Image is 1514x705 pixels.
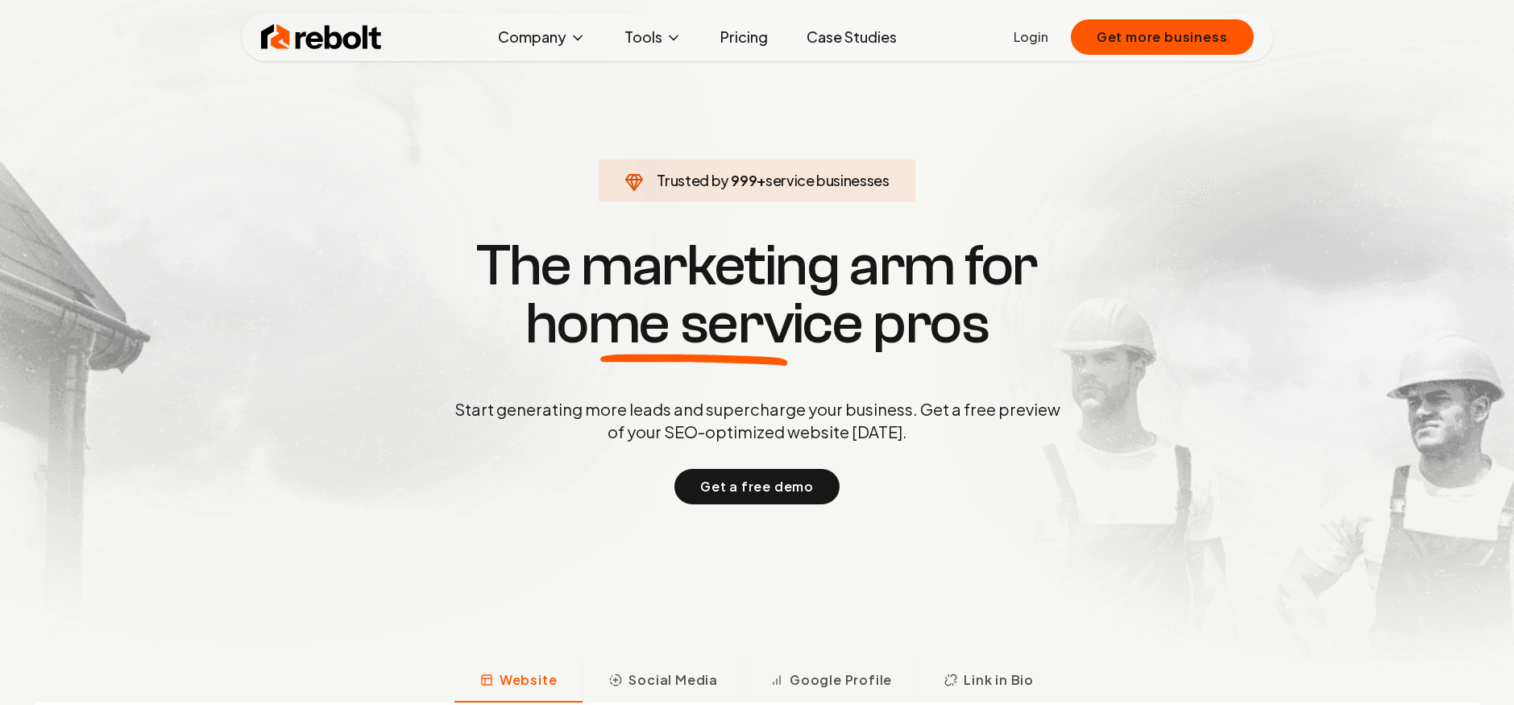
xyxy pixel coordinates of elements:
a: Pricing [707,21,781,53]
span: Trusted by [657,171,728,189]
button: Link in Bio [918,661,1060,703]
span: Website [500,670,558,690]
button: Tools [612,21,695,53]
button: Google Profile [744,661,918,703]
a: Case Studies [794,21,910,53]
img: Rebolt Logo [261,21,382,53]
button: Social Media [583,661,744,703]
button: Get a free demo [674,469,840,504]
button: Website [454,661,583,703]
span: service businesses [765,171,890,189]
span: + [757,171,765,189]
h1: The marketing arm for pros [371,237,1144,353]
button: Get more business [1071,19,1254,55]
span: Google Profile [790,670,892,690]
span: 999 [731,169,757,192]
span: Social Media [628,670,718,690]
span: home service [525,295,863,353]
p: Start generating more leads and supercharge your business. Get a free preview of your SEO-optimiz... [451,398,1064,443]
button: Company [485,21,599,53]
a: Login [1014,27,1048,47]
span: Link in Bio [964,670,1034,690]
